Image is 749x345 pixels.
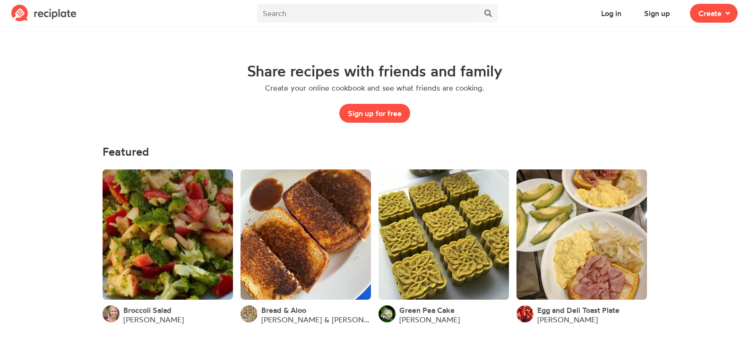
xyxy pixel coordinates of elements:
[698,8,722,19] span: Create
[379,305,396,322] img: User's avatar
[123,305,172,315] a: Broccoli Salad
[11,5,77,22] img: Reciplate
[261,305,306,315] a: Bread & Aloo
[103,145,647,158] h4: Featured
[690,4,738,23] button: Create
[261,315,371,324] a: [PERSON_NAME] & [PERSON_NAME]
[537,305,620,315] a: Egg and Deli Toast Plate
[103,305,120,322] img: User's avatar
[339,104,410,123] button: Sign up for free
[399,315,460,324] a: [PERSON_NAME]
[399,305,455,315] a: Green Pea Cake
[636,4,679,23] button: Sign up
[265,83,484,93] p: Create your online cookbook and see what friends are cooking.
[247,62,502,79] h1: Share recipes with friends and family
[593,4,630,23] button: Log in
[517,305,534,322] img: User's avatar
[123,315,184,324] a: [PERSON_NAME]
[257,4,478,23] input: Search
[241,305,258,322] img: User's avatar
[537,315,598,324] a: [PERSON_NAME]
